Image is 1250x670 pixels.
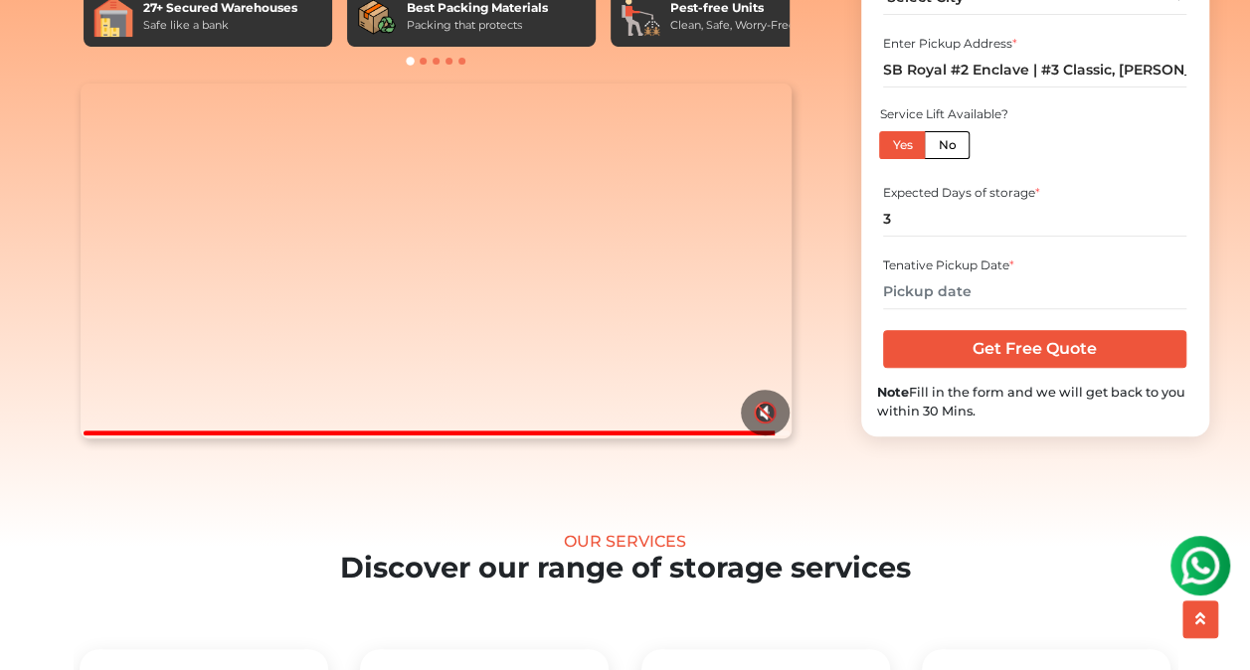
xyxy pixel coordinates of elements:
[20,20,60,60] img: whatsapp-icon.svg
[81,84,792,439] video: Your browser does not support the video tag.
[877,385,909,400] b: Note
[883,35,1186,53] div: Enter Pickup Address
[883,330,1186,368] input: Get Free Quote
[883,202,1186,237] input: Ex: 365
[143,17,297,34] div: Safe like a bank
[883,184,1186,202] div: Expected Days of storage
[741,390,790,435] button: 🔇
[1182,600,1218,638] button: scroll up
[883,53,1186,87] input: Select Building or Nearest Landmark
[883,274,1186,309] input: Pickup date
[879,105,1016,123] div: Service Lift Available?
[50,532,1199,551] div: Our Services
[879,131,925,159] label: Yes
[50,551,1199,586] h2: Discover our range of storage services
[407,17,548,34] div: Packing that protects
[883,256,1186,274] div: Tenative Pickup Date
[877,383,1193,420] div: Fill in the form and we will get back to you within 30 Mins.
[924,131,970,159] label: No
[670,17,796,34] div: Clean, Safe, Worry-Free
